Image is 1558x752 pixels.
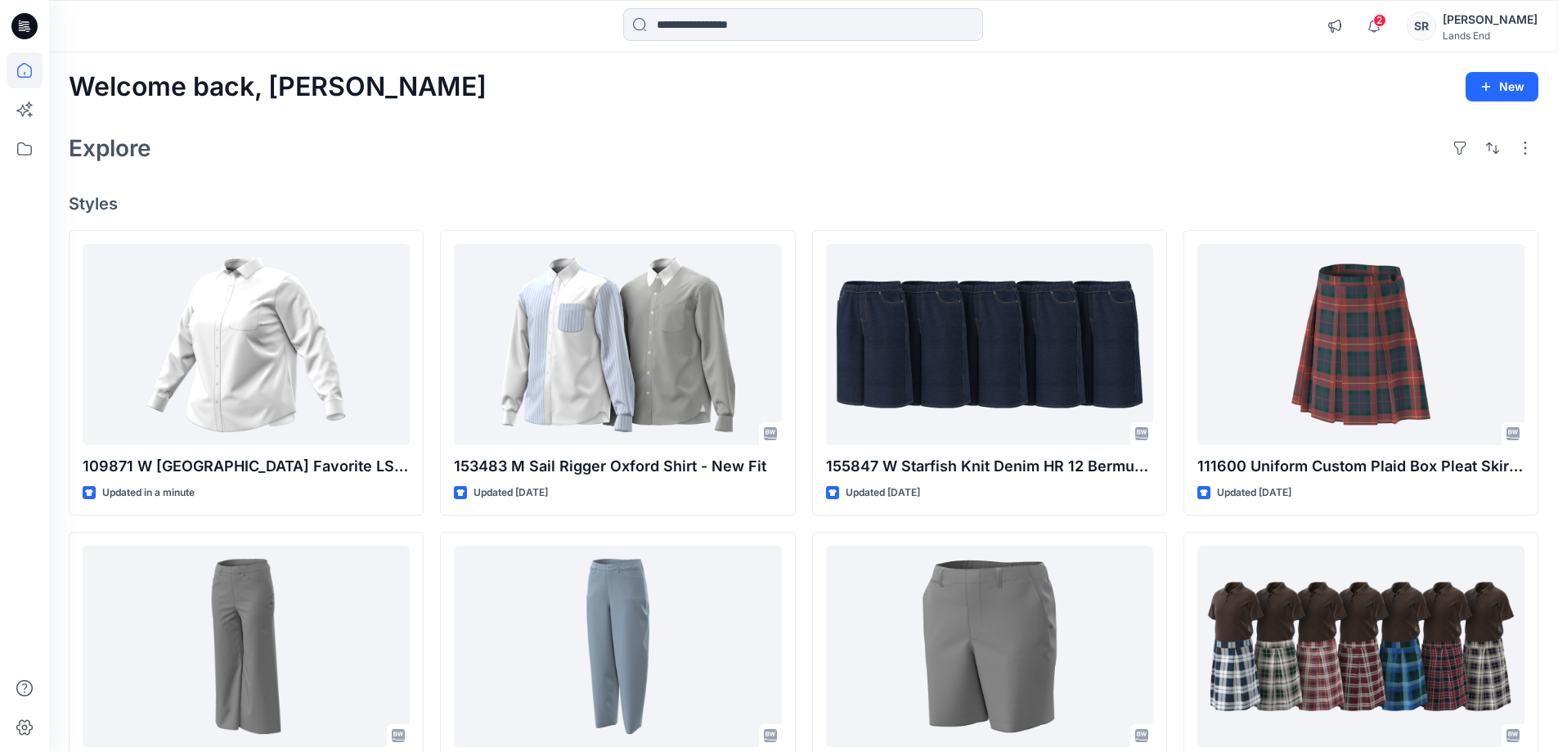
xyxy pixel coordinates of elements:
p: 109871 W [GEOGRAPHIC_DATA] Favorite LS Shirt [83,455,410,478]
div: Lands End [1443,29,1538,42]
a: 155749 W EU Coastal Corduroy HR Barrel Leg Pant-Fit [454,546,781,748]
h2: Explore [69,135,151,161]
div: [PERSON_NAME] [1443,10,1538,29]
h2: Welcome back, [PERSON_NAME] [69,72,487,102]
p: Updated [DATE] [1217,484,1291,502]
a: 155805 W KA Chino HR 5 Pocket Wide Leg Crop Pants [83,546,410,748]
a: 111600 Uniform Custom Plaid Box Pleat Skirt Top Of Knee [1197,244,1524,446]
a: 153483 M Sail Rigger Oxford Shirt - New Fit [454,244,781,446]
span: 2 [1373,14,1386,27]
a: 155847 W Starfish Knit Denim HR 12 Bermuda Short [826,244,1153,446]
h4: Styles [69,194,1538,214]
a: 109871 W Oxford Favorite LS Shirt [83,244,410,446]
p: 155847 W Starfish Knit Denim HR 12 Bermuda Short [826,455,1153,478]
p: Updated in a minute [102,484,195,502]
a: 155600 W Chino Classic EB 7 Shorts [826,546,1153,748]
button: New [1466,72,1538,101]
div: SR [1407,11,1436,41]
a: 543806 (112085) UNC G PLD PLT TOK SKORT [1197,546,1524,748]
p: Updated [DATE] [474,484,548,502]
p: 111600 Uniform Custom Plaid Box Pleat Skirt Top Of Knee [1197,455,1524,478]
p: 153483 M Sail Rigger Oxford Shirt - New Fit [454,455,781,478]
p: Updated [DATE] [846,484,920,502]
